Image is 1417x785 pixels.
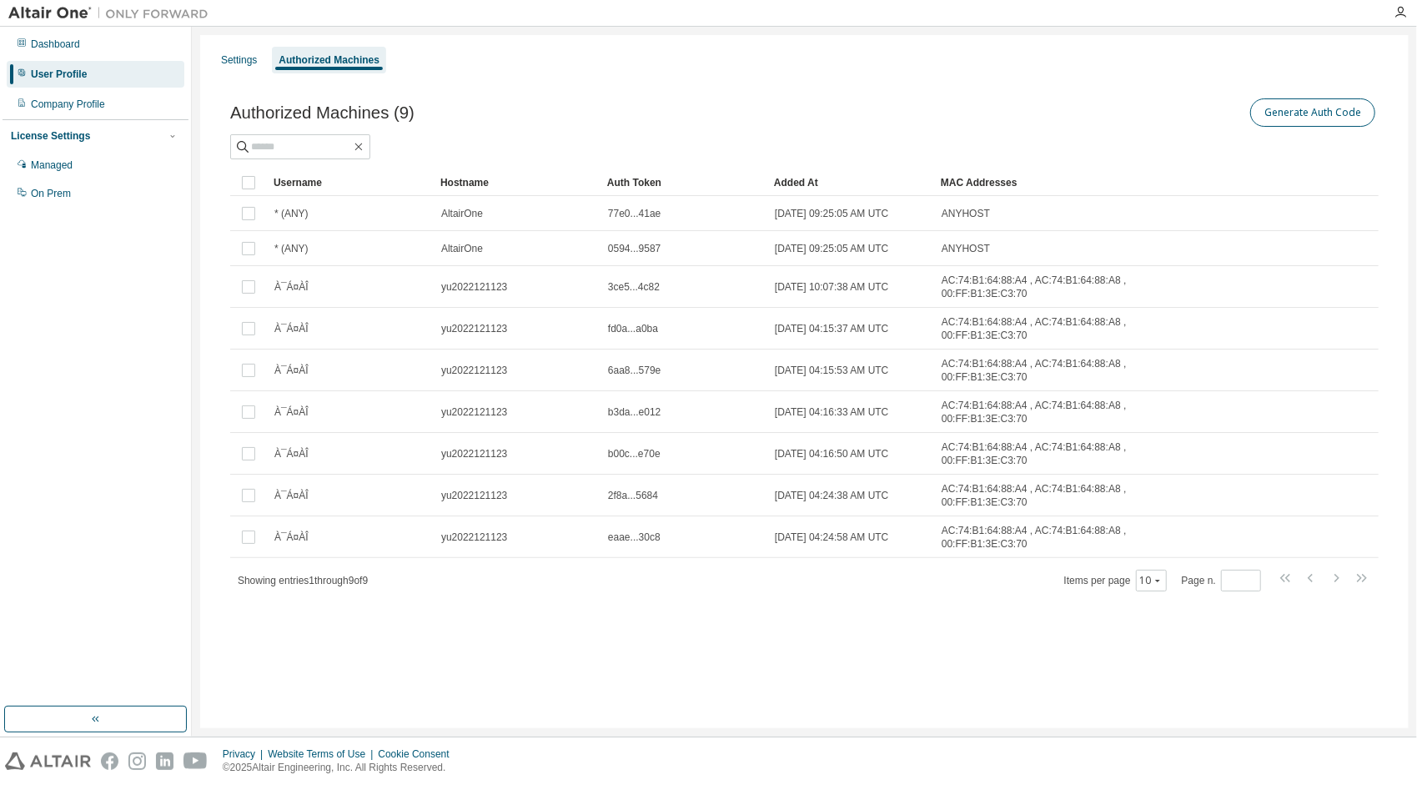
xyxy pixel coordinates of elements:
[942,440,1203,467] span: AC:74:B1:64:88:A4 , AC:74:B1:64:88:A8 , 00:FF:B1:3E:C3:70
[942,357,1203,384] span: AC:74:B1:64:88:A4 , AC:74:B1:64:88:A8 , 00:FF:B1:3E:C3:70
[441,364,507,377] span: yu2022121123
[1064,570,1167,591] span: Items per page
[942,315,1203,342] span: AC:74:B1:64:88:A4 , AC:74:B1:64:88:A8 , 00:FF:B1:3E:C3:70
[274,322,309,335] span: À¯Á¤ÀÎ
[5,752,91,770] img: altair_logo.svg
[608,405,661,419] span: b3da...e012
[274,405,309,419] span: À¯Á¤ÀÎ
[608,364,661,377] span: 6aa8...579e
[279,53,379,67] div: Authorized Machines
[441,280,507,294] span: yu2022121123
[941,169,1203,196] div: MAC Addresses
[274,364,309,377] span: À¯Á¤ÀÎ
[441,489,507,502] span: yu2022121123
[942,207,990,220] span: ANYHOST
[274,207,309,220] span: * (ANY)
[441,405,507,419] span: yu2022121123
[775,280,889,294] span: [DATE] 10:07:38 AM UTC
[441,207,483,220] span: AltairOne
[942,242,990,255] span: ANYHOST
[223,747,268,761] div: Privacy
[274,447,309,460] span: À¯Á¤ÀÎ
[31,159,73,172] div: Managed
[274,280,309,294] span: À¯Á¤ÀÎ
[775,531,889,544] span: [DATE] 04:24:58 AM UTC
[31,68,87,81] div: User Profile
[775,489,889,502] span: [DATE] 04:24:38 AM UTC
[942,524,1203,551] span: AC:74:B1:64:88:A4 , AC:74:B1:64:88:A8 , 00:FF:B1:3E:C3:70
[775,364,889,377] span: [DATE] 04:15:53 AM UTC
[274,242,309,255] span: * (ANY)
[775,242,889,255] span: [DATE] 09:25:05 AM UTC
[441,242,483,255] span: AltairOne
[942,482,1203,509] span: AC:74:B1:64:88:A4 , AC:74:B1:64:88:A8 , 00:FF:B1:3E:C3:70
[221,53,257,67] div: Settings
[1250,98,1375,127] button: Generate Auth Code
[775,207,889,220] span: [DATE] 09:25:05 AM UTC
[608,207,661,220] span: 77e0...41ae
[8,5,217,22] img: Altair One
[942,399,1203,425] span: AC:74:B1:64:88:A4 , AC:74:B1:64:88:A8 , 00:FF:B1:3E:C3:70
[268,747,378,761] div: Website Terms of Use
[608,242,661,255] span: 0594...9587
[608,447,661,460] span: b00c...e70e
[441,531,507,544] span: yu2022121123
[128,752,146,770] img: instagram.svg
[238,575,368,586] span: Showing entries 1 through 9 of 9
[101,752,118,770] img: facebook.svg
[31,98,105,111] div: Company Profile
[1182,570,1261,591] span: Page n.
[440,169,594,196] div: Hostname
[274,489,309,502] span: À¯Á¤ÀÎ
[223,761,460,775] p: © 2025 Altair Engineering, Inc. All Rights Reserved.
[607,169,761,196] div: Auth Token
[156,752,173,770] img: linkedin.svg
[11,129,90,143] div: License Settings
[378,747,459,761] div: Cookie Consent
[608,322,658,335] span: fd0a...a0ba
[441,447,507,460] span: yu2022121123
[775,322,889,335] span: [DATE] 04:15:37 AM UTC
[441,322,507,335] span: yu2022121123
[608,489,658,502] span: 2f8a...5684
[1140,574,1163,587] button: 10
[274,169,427,196] div: Username
[775,447,889,460] span: [DATE] 04:16:50 AM UTC
[775,405,889,419] span: [DATE] 04:16:33 AM UTC
[31,38,80,51] div: Dashboard
[942,274,1203,300] span: AC:74:B1:64:88:A4 , AC:74:B1:64:88:A8 , 00:FF:B1:3E:C3:70
[183,752,208,770] img: youtube.svg
[608,531,661,544] span: eaae...30c8
[230,103,415,123] span: Authorized Machines (9)
[31,187,71,200] div: On Prem
[274,531,309,544] span: À¯Á¤ÀÎ
[774,169,927,196] div: Added At
[608,280,660,294] span: 3ce5...4c82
